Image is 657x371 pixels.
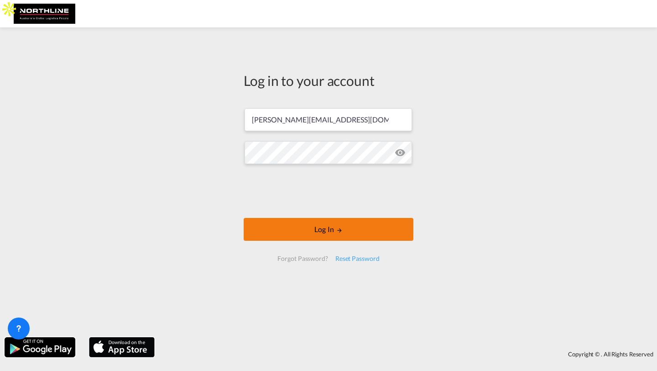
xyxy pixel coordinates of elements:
img: apple.png [88,336,156,358]
md-icon: icon-eye-off [395,147,406,158]
input: Enter email/phone number [245,108,412,131]
div: Reset Password [332,250,383,267]
div: Forgot Password? [274,250,331,267]
div: Copyright © . All Rights Reserved [159,346,657,362]
iframe: reCAPTCHA [259,173,398,209]
img: google.png [4,336,76,358]
div: Log in to your account [244,71,413,90]
button: LOGIN [244,218,413,241]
